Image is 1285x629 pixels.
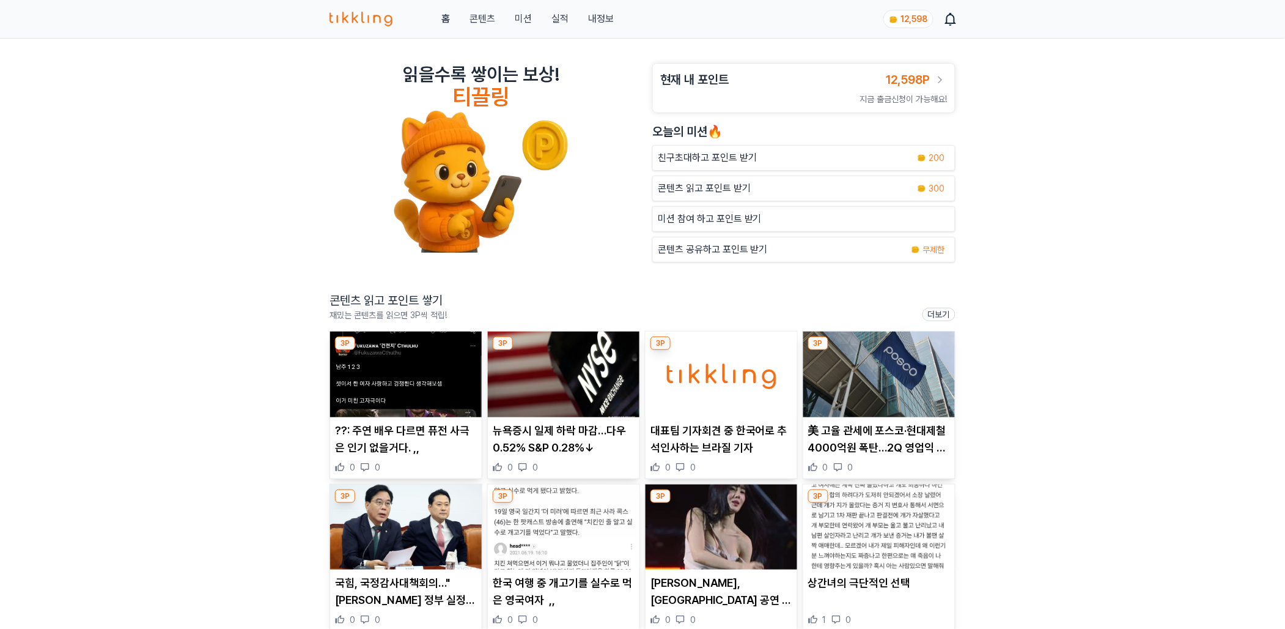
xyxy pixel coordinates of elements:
[330,485,482,570] img: 국힘, 국정감사대책회의…"이재명 정부 실정과 혼선 국민앞에 드러낼 것"
[403,63,559,85] h2: 읽을수록 쌓이는 보상!
[660,71,729,88] h3: 현재 내 포인트
[658,212,762,226] p: 미션 참여 하고 포인트 받기
[803,332,955,417] img: 美 고율 관세에 포스코·현대제철 4000억원 폭탄…2Q 영업익 맞먹어
[823,461,828,474] span: 0
[350,614,355,626] span: 0
[690,614,696,626] span: 0
[901,14,928,24] span: 12,598
[929,182,945,195] span: 300
[507,614,513,626] span: 0
[335,489,355,503] div: 3P
[846,614,852,626] span: 0
[487,331,640,479] div: 3P 뉴욕증시 일제 하락 마감…다우 0.52% S&P 0.28%↓ 뉴욕증시 일제 하락 마감…다우 0.52% S&P 0.28%↓ 0 0
[658,181,751,196] p: 콘텐츠 읽고 포인트 받기
[375,614,380,626] span: 0
[652,176,955,201] a: 콘텐츠 읽고 포인트 받기 coin 300
[330,309,447,321] p: 재밌는 콘텐츠를 읽으면 3P씩 적립!
[441,12,450,26] a: 홈
[917,153,927,163] img: coin
[808,422,950,456] p: 美 고율 관세에 포스코·현대제철 4000억원 폭탄…2Q 영업익 맞먹어
[335,575,477,609] p: 국힘, 국정감사대책회의…"[PERSON_NAME] 정부 실정과 혼선 국민앞에 드러낼 것"
[658,151,757,165] p: 친구초대하고 포인트 받기
[650,422,792,456] p: 대표팀 기자회견 중 한국어로 추석인사하는 브라질 기자
[453,85,510,110] h4: 티끌링
[911,245,921,255] img: coin
[493,489,513,503] div: 3P
[488,485,639,570] img: 한국 여행 중 개고기를 실수로 먹은 영국여자 ,,
[922,308,955,321] a: 더보기
[515,12,532,26] button: 미션
[886,71,948,88] a: 12,598P
[658,242,768,257] p: 콘텐츠 공유하고 포인트 받기
[886,72,930,87] span: 12,598P
[665,614,671,626] span: 0
[646,332,797,417] img: 대표팀 기자회견 중 한국어로 추석인사하는 브라질 기자
[532,614,538,626] span: 0
[808,575,950,592] p: 상간녀의 극단적인 선택
[532,461,538,474] span: 0
[646,485,797,570] img: 권은비, 일본 공연 꼭노 영상
[493,337,513,350] div: 3P
[860,94,948,104] span: 지금 출금신청이 가능해요!
[507,461,513,474] span: 0
[493,422,635,456] p: 뉴욕증시 일제 하락 마감…다우 0.52% S&P 0.28%↓
[803,331,955,479] div: 3P 美 고율 관세에 포스코·현대제철 4000억원 폭탄…2Q 영업익 맞먹어 美 고율 관세에 포스코·현대제철 4000억원 폭탄…2Q 영업익 맞먹어 0 0
[330,292,447,309] h2: 콘텐츠 읽고 포인트 쌓기
[652,145,955,171] button: 친구초대하고 포인트 받기 coin 200
[808,489,828,503] div: 3P
[929,152,945,164] span: 200
[330,332,482,417] img: ??: 주연 배우 다르면 퓨전 사극은 인기 없을거다. ,,
[652,123,955,140] h2: 오늘의 미션🔥
[493,575,635,609] p: 한국 여행 중 개고기를 실수로 먹은 영국여자 ,,
[375,461,380,474] span: 0
[393,110,569,253] img: tikkling_character
[917,184,927,193] img: coin
[808,337,828,350] div: 3P
[652,237,955,262] a: 콘텐츠 공유하고 포인트 받기 coin 무제한
[588,12,614,26] a: 내정보
[803,485,955,570] img: 상간녀의 극단적인 선택
[652,206,955,232] button: 미션 참여 하고 포인트 받기
[923,244,945,256] span: 무제한
[848,461,853,474] span: 0
[889,15,899,24] img: coin
[330,331,482,479] div: 3P ??: 주연 배우 다르면 퓨전 사극은 인기 없을거다. ,, ??: 주연 배우 다르면 퓨전 사극은 인기 없을거다. ,, 0 0
[350,461,355,474] span: 0
[551,12,569,26] a: 실적
[690,461,696,474] span: 0
[469,12,495,26] a: 콘텐츠
[823,614,827,626] span: 1
[650,489,671,503] div: 3P
[645,331,798,479] div: 3P 대표팀 기자회견 중 한국어로 추석인사하는 브라질 기자 대표팀 기자회견 중 한국어로 추석인사하는 브라질 기자 0 0
[650,337,671,350] div: 3P
[650,575,792,609] p: [PERSON_NAME], [GEOGRAPHIC_DATA] 공연 꼭노 영상
[883,10,931,28] a: coin 12,598
[665,461,671,474] span: 0
[335,422,477,456] p: ??: 주연 배우 다르면 퓨전 사극은 인기 없을거다. ,,
[488,332,639,417] img: 뉴욕증시 일제 하락 마감…다우 0.52% S&P 0.28%↓
[335,337,355,350] div: 3P
[330,12,392,26] img: 티끌링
